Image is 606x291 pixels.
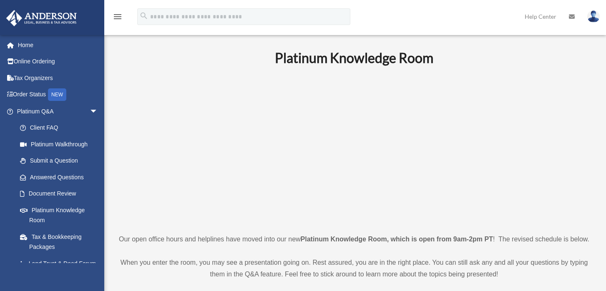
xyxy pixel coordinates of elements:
a: Tax Organizers [6,70,111,86]
i: menu [113,12,123,22]
iframe: 231110_Toby_KnowledgeRoom [229,77,479,218]
strong: Platinum Knowledge Room, which is open from 9am-2pm PT [301,236,493,243]
img: User Pic [587,10,600,23]
a: Tax & Bookkeeping Packages [12,228,111,255]
a: Online Ordering [6,53,111,70]
img: Anderson Advisors Platinum Portal [4,10,79,26]
div: NEW [48,88,66,101]
a: Submit a Question [12,153,111,169]
a: Home [6,37,111,53]
a: Answered Questions [12,169,111,186]
p: When you enter the room, you may see a presentation going on. Rest assured, you are in the right ... [119,257,589,280]
p: Our open office hours and helplines have moved into our new ! The revised schedule is below. [119,233,589,245]
b: Platinum Knowledge Room [275,50,433,66]
a: Platinum Knowledge Room [12,202,106,228]
a: Document Review [12,186,111,202]
span: arrow_drop_down [90,103,106,120]
a: Platinum Walkthrough [12,136,111,153]
a: menu [113,15,123,22]
a: Order StatusNEW [6,86,111,103]
a: Land Trust & Deed Forum [12,255,111,272]
i: search [139,11,148,20]
a: Platinum Q&Aarrow_drop_down [6,103,111,120]
a: Client FAQ [12,120,111,136]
